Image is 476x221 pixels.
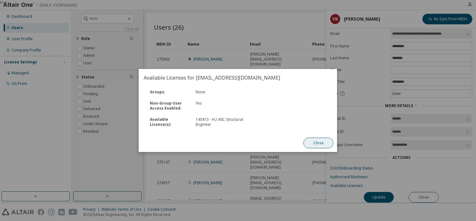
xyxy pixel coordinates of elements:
div: Available License(s) : [146,117,192,127]
div: Yes [192,101,261,111]
div: Non-Group User Access Enabled : [146,101,192,111]
button: Close [304,138,334,148]
div: Groups : [146,90,192,95]
div: 140413 - AU AEC Structural Engineer [196,117,257,127]
div: None [192,90,261,95]
h2: Available Licenses for [EMAIL_ADDRESS][DOMAIN_NAME] [139,69,337,86]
